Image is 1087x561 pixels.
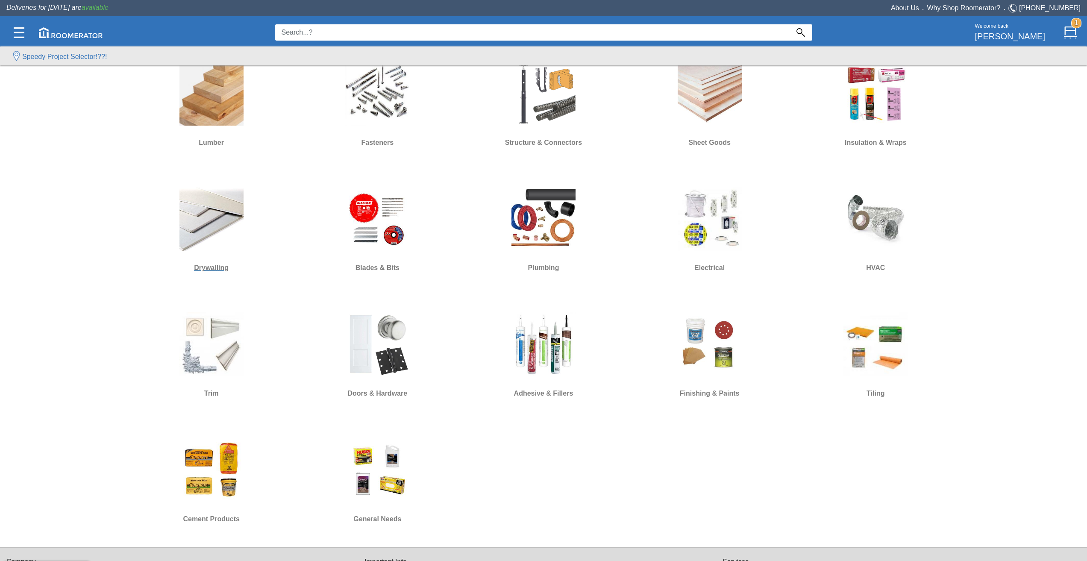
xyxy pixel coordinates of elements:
a: Plumbing [490,180,597,279]
a: HVAC [822,180,929,279]
img: DH.jpg [345,312,409,376]
h6: Finishing & Paints [656,388,763,399]
a: Lumber [158,55,265,153]
h6: Structure & Connectors [490,137,597,148]
img: Caulking.jpg [511,312,576,376]
h6: General Needs [324,514,431,525]
h6: Fasteners [324,137,431,148]
img: Blades-&-Bits.jpg [345,187,409,251]
h6: Insulation & Wraps [822,137,929,148]
h6: Tiling [822,388,929,399]
img: roomerator-logo.svg [39,27,103,38]
h6: Adhesive & Fillers [490,388,597,399]
span: • [1000,7,1008,11]
a: Drywalling [158,180,265,279]
a: Insulation & Wraps [822,55,929,153]
a: Electrical [656,180,763,279]
img: Search_Icon.svg [796,28,805,37]
img: Moulding_&_Millwork.jpg [179,312,244,376]
h6: Electrical [656,262,763,273]
h6: Trim [158,388,265,399]
img: Screw.jpg [345,62,409,126]
img: Cart.svg [1064,26,1077,39]
input: Search...? [275,24,789,41]
img: Plumbing.jpg [511,187,576,251]
a: Doors & Hardware [324,306,431,404]
img: Lumber.jpg [179,62,244,126]
a: Tiling [822,306,929,404]
img: GeneralNeeds.jpg [345,438,409,502]
strong: 1 [1071,18,1081,28]
a: Finishing & Paints [656,306,763,404]
img: S&H.jpg [511,62,576,126]
img: Insulation.jpg [843,62,908,126]
h6: HVAC [822,262,929,273]
img: Categories.svg [14,27,24,38]
span: • [919,7,927,11]
h6: Blades & Bits [324,262,431,273]
a: Sheet Goods [656,55,763,153]
a: Cement Products [158,432,265,530]
img: Finishing_&_Paints.jpg [678,312,742,376]
h6: Doors & Hardware [324,388,431,399]
img: Drywall.jpg [179,187,244,251]
a: Blades & Bits [324,180,431,279]
a: Why Shop Roomerator? [927,4,1001,12]
a: Fasteners [324,55,431,153]
span: available [82,4,109,11]
img: Sheet_Good.jpg [678,62,742,126]
a: Adhesive & Fillers [490,306,597,404]
img: CMC.jpg [179,438,244,502]
img: Electrical.jpg [678,187,742,251]
h6: Lumber [158,137,265,148]
a: [PHONE_NUMBER] [1019,4,1081,12]
img: Tiling.jpg [843,312,908,376]
span: Deliveries for [DATE] are [6,4,109,11]
img: Telephone.svg [1008,3,1019,14]
label: Speedy Project Selector!??! [22,52,107,62]
h6: Sheet Goods [656,137,763,148]
h6: Drywalling [158,262,265,273]
h6: Plumbing [490,262,597,273]
a: Trim [158,306,265,404]
a: About Us [891,4,919,12]
img: HVAC.jpg [843,187,908,251]
h6: Cement Products [158,514,265,525]
a: Structure & Connectors [490,55,597,153]
a: General Needs [324,432,431,530]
